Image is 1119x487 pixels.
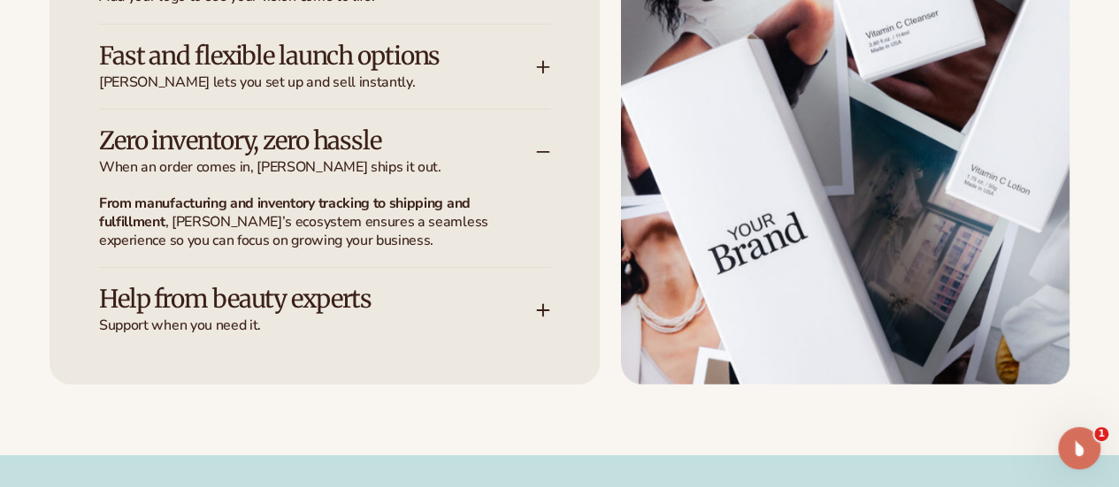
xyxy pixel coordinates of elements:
p: , [PERSON_NAME]’s ecosystem ensures a seamless experience so you can focus on growing your business. [99,194,529,249]
iframe: Intercom live chat [1058,427,1100,469]
h3: Zero inventory, zero hassle [99,127,483,155]
h3: Fast and flexible launch options [99,42,483,70]
span: When an order comes in, [PERSON_NAME] ships it out. [99,158,536,177]
span: Support when you need it. [99,316,536,335]
span: [PERSON_NAME] lets you set up and sell instantly. [99,73,536,92]
span: 1 [1094,427,1108,441]
h3: Help from beauty experts [99,285,483,313]
strong: From manufacturing and inventory tracking to shipping and fulfillment [99,194,471,232]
